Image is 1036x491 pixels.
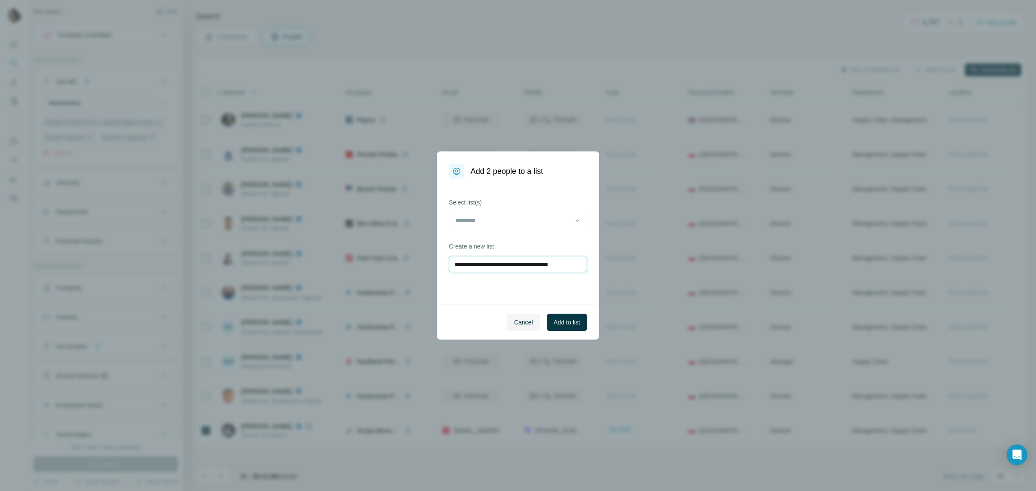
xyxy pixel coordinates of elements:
[1007,444,1027,465] div: Open Intercom Messenger
[514,318,533,327] span: Cancel
[449,198,587,207] label: Select list(s)
[507,314,540,331] button: Cancel
[471,165,543,177] h1: Add 2 people to a list
[554,318,580,327] span: Add to list
[547,314,587,331] button: Add to list
[449,242,587,251] label: Create a new list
